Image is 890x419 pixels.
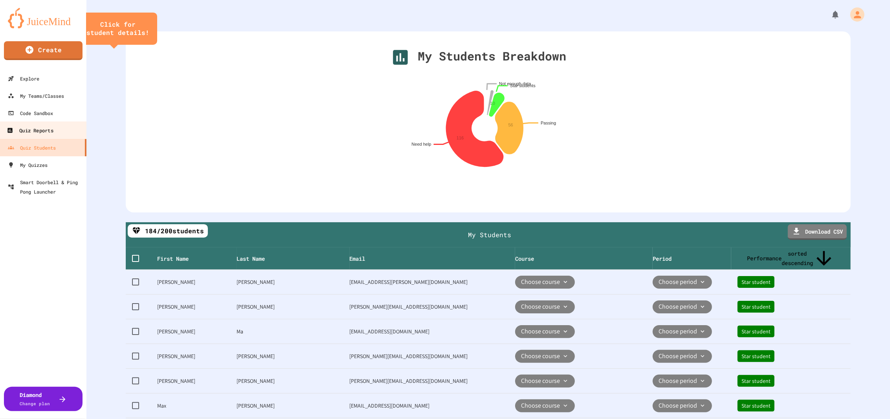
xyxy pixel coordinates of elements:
div: [PERSON_NAME] [237,402,349,410]
div: Quiz Students [8,143,56,152]
div: [PERSON_NAME] [157,352,237,360]
a: Download CSV [788,224,847,240]
div: [PERSON_NAME] [157,303,237,311]
div: Code Sandbox [8,108,53,118]
div: Max [157,402,237,410]
div: Star student [738,400,774,412]
span: Choose course [521,401,560,410]
div: [EMAIL_ADDRESS][PERSON_NAME][DOMAIN_NAME] [350,278,516,286]
div: [PERSON_NAME] [237,303,349,311]
div: [PERSON_NAME] [237,352,349,360]
span: Choose course [521,352,560,361]
div: My Quizzes [8,160,48,170]
div: [PERSON_NAME] [157,328,237,335]
text: Not enough data [499,81,531,86]
span: Choose period [659,302,697,311]
div: [PERSON_NAME] [237,278,349,286]
div: Star student [738,301,774,313]
span: Period [653,254,682,263]
text: Need help [411,142,431,147]
span: Course [515,254,544,263]
span: 184 / 200 students [145,226,204,236]
div: My Students Breakdown [391,47,567,67]
div: [EMAIL_ADDRESS][DOMAIN_NAME] [350,328,516,335]
span: Choose period [659,377,697,386]
div: Star student [738,375,774,387]
span: Choose period [659,278,697,287]
div: [PERSON_NAME][EMAIL_ADDRESS][DOMAIN_NAME] [350,352,516,360]
div: Star student [738,326,774,337]
text: Passing [541,121,556,125]
span: Choose course [521,377,560,386]
img: logo-orange.svg [8,8,79,28]
div: My Teams/Classes [8,91,64,101]
button: DiamondChange plan [4,387,83,411]
div: [PERSON_NAME] [157,377,237,385]
a: Create [4,41,83,60]
div: My Notifications [816,8,842,21]
div: My Account [842,5,866,24]
div: [PERSON_NAME] [157,278,237,286]
div: Star student [738,276,774,288]
span: Last Name [237,254,275,263]
span: Choose period [659,352,697,361]
text: Star students [510,83,536,88]
div: Quiz Reports [7,126,53,135]
div: [PERSON_NAME] [237,377,349,385]
span: Choose course [521,302,560,311]
span: sorted descending [782,249,813,268]
div: Diamond [20,391,50,407]
span: Choose period [659,401,697,410]
div: Ma [237,328,349,335]
div: Click for student details! [86,20,149,37]
span: Email [350,254,376,263]
div: Star student [738,350,774,362]
div: [PERSON_NAME][EMAIL_ADDRESS][DOMAIN_NAME] [350,303,516,311]
div: [PERSON_NAME][EMAIL_ADDRESS][DOMAIN_NAME] [350,377,516,385]
span: Choose period [659,327,697,336]
div: Smart Doorbell & Ping Pong Launcher [8,177,83,196]
span: Choose course [521,278,560,287]
span: Choose course [521,327,560,336]
span: Performancesorted descending [747,247,835,269]
div: [EMAIL_ADDRESS][DOMAIN_NAME] [350,402,516,410]
span: First Name [157,254,199,263]
span: Change plan [20,401,50,406]
div: Explore [8,74,39,83]
h1: My Students [132,230,848,240]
